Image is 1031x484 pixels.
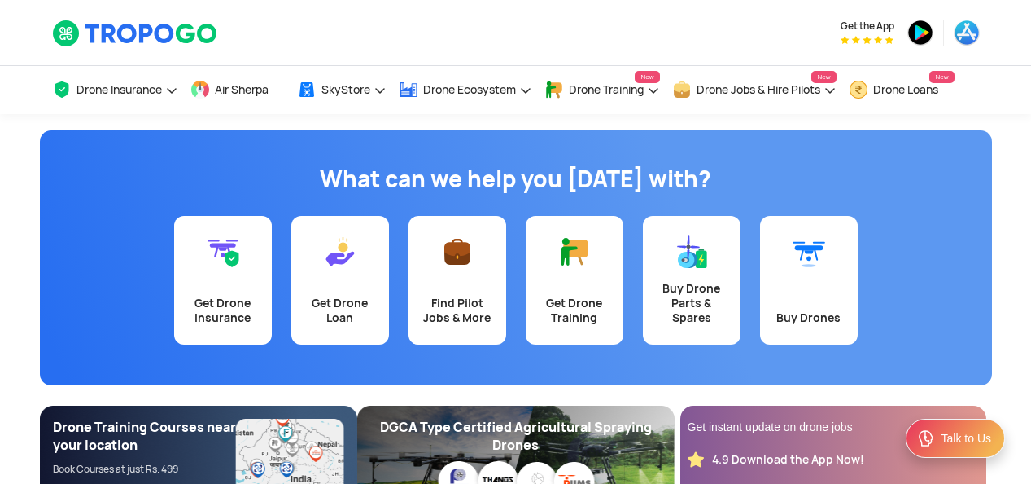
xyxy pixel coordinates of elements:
[215,83,269,96] span: Air Sherpa
[321,83,370,96] span: SkyStore
[569,83,644,96] span: Drone Training
[324,235,356,268] img: Get Drone Loan
[941,430,991,447] div: Talk to Us
[558,235,591,268] img: Get Drone Training
[793,235,825,268] img: Buy Drones
[291,216,389,345] a: Get Drone Loan
[672,66,837,114] a: Drone Jobs & Hire PilotsNew
[441,235,474,268] img: Find Pilot Jobs & More
[190,66,285,114] a: Air Sherpa
[873,83,938,96] span: Drone Loans
[841,36,893,44] img: App Raking
[688,451,704,468] img: star_rating
[697,83,820,96] span: Drone Jobs & Hire Pilots
[849,66,955,114] a: Drone LoansNew
[635,71,659,83] span: New
[53,419,237,455] div: Drone Training Courses near your location
[52,66,178,114] a: Drone Insurance
[184,296,262,325] div: Get Drone Insurance
[526,216,623,345] a: Get Drone Training
[954,20,980,46] img: appstore
[675,235,708,268] img: Buy Drone Parts & Spares
[76,83,162,96] span: Drone Insurance
[643,216,740,345] a: Buy Drone Parts & Spares
[370,419,662,455] div: DGCA Type Certified Agricultural Spraying Drones
[653,281,731,325] div: Buy Drone Parts & Spares
[916,429,936,448] img: ic_Support.svg
[52,163,980,196] h1: What can we help you [DATE] with?
[811,71,836,83] span: New
[544,66,660,114] a: Drone TrainingNew
[929,71,954,83] span: New
[535,296,614,325] div: Get Drone Training
[207,235,239,268] img: Get Drone Insurance
[418,296,496,325] div: Find Pilot Jobs & More
[53,463,237,476] div: Book Courses at just Rs. 499
[712,452,864,468] div: 4.9 Download the App Now!
[174,216,272,345] a: Get Drone Insurance
[399,66,532,114] a: Drone Ecosystem
[760,216,858,345] a: Buy Drones
[688,419,979,435] div: Get instant update on drone jobs
[841,20,894,33] span: Get the App
[408,216,506,345] a: Find Pilot Jobs & More
[770,310,848,325] div: Buy Drones
[423,83,516,96] span: Drone Ecosystem
[52,20,219,47] img: TropoGo Logo
[907,20,933,46] img: playstore
[297,66,387,114] a: SkyStore
[301,296,379,325] div: Get Drone Loan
